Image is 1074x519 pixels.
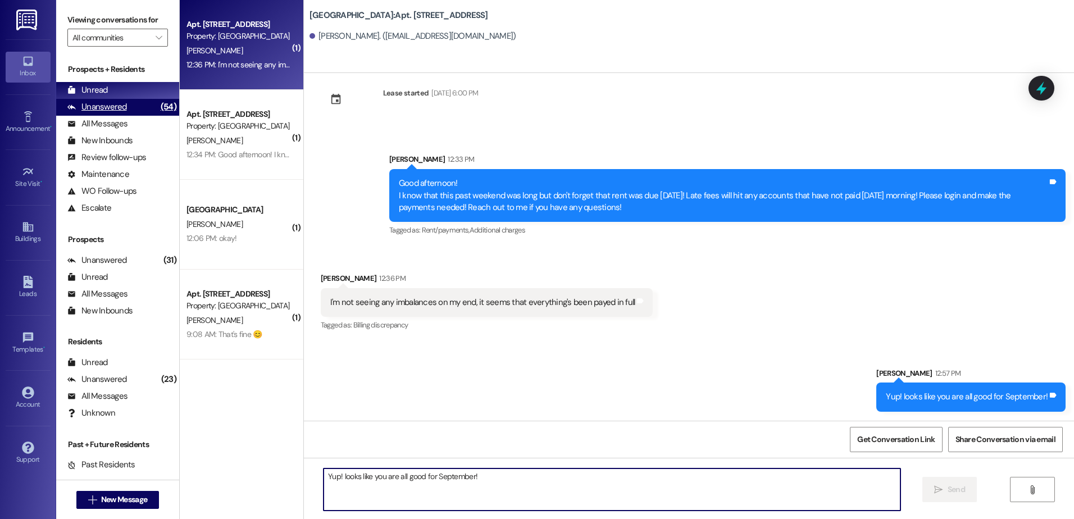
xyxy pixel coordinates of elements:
div: [PERSON_NAME] [876,367,1066,383]
span: New Message [101,494,147,506]
span: • [50,123,52,131]
span: Rent/payments , [422,225,470,235]
span: [PERSON_NAME] [186,135,243,145]
div: 12:36 PM [376,272,406,284]
div: Apt. [STREET_ADDRESS] [186,108,290,120]
div: Unread [67,271,108,283]
span: [PERSON_NAME] [186,45,243,56]
div: Escalate [67,202,111,214]
button: Get Conversation Link [850,427,942,452]
a: Inbox [6,52,51,82]
div: Unanswered [67,101,127,113]
div: Prospects + Residents [56,63,179,75]
i:  [156,33,162,42]
div: Unanswered [67,374,127,385]
div: [DATE] 6:00 PM [429,87,478,99]
i:  [88,495,97,504]
div: Apt. [STREET_ADDRESS] [186,19,290,30]
div: 12:57 PM [932,367,961,379]
span: [PERSON_NAME] [186,315,243,325]
div: [GEOGRAPHIC_DATA] [186,204,290,216]
a: Site Visit • [6,162,51,193]
i:  [934,485,943,494]
div: 12:34 PM: Good afternoon! I know that this past weekend was long but don't forget that rent was d... [186,149,1045,160]
div: All Messages [67,118,128,130]
button: Share Conversation via email [948,427,1063,452]
div: [PERSON_NAME] [389,153,1066,169]
div: [PERSON_NAME]. ([EMAIL_ADDRESS][DOMAIN_NAME]) [310,30,516,42]
div: Unread [67,357,108,368]
div: Tagged as: [321,317,653,333]
div: (31) [161,252,179,269]
span: Get Conversation Link [857,434,935,445]
div: Apt. [STREET_ADDRESS] [186,288,290,300]
div: Unanswered [67,254,127,266]
label: Viewing conversations for [67,11,168,29]
div: Tagged as: [389,222,1066,238]
div: (54) [158,98,179,116]
div: Property: [GEOGRAPHIC_DATA] [186,30,290,42]
div: Lease started [383,87,429,99]
div: Unread [67,84,108,96]
div: Prospects [56,234,179,245]
i:  [1028,485,1036,494]
a: Templates • [6,328,51,358]
span: Send [948,484,965,495]
input: All communities [72,29,150,47]
div: 12:33 PM [445,153,474,165]
div: Unknown [67,407,115,419]
div: Past + Future Residents [56,439,179,450]
span: [PERSON_NAME] [186,219,243,229]
div: Good afternoon! I know that this past weekend was long but don't forget that rent was due [DATE]!... [399,177,1048,213]
div: 9:08 AM: That's fine 😊 [186,329,262,339]
button: New Message [76,491,160,509]
div: Review follow-ups [67,152,146,163]
b: [GEOGRAPHIC_DATA]: Apt. [STREET_ADDRESS] [310,10,488,21]
div: 12:36 PM: I'm not seeing any imbalances on my end, it seems that everything's been payed in full [186,60,498,70]
span: Billing discrepancy [353,320,408,330]
div: All Messages [67,288,128,300]
div: [PERSON_NAME] [321,272,653,288]
div: WO Follow-ups [67,185,136,197]
div: All Messages [67,390,128,402]
div: Maintenance [67,169,129,180]
div: Property: [GEOGRAPHIC_DATA] [186,120,290,132]
div: Yup! looks like you are all good for September! [886,391,1048,403]
span: Share Conversation via email [955,434,1055,445]
span: • [43,344,45,352]
span: Additional charges [470,225,525,235]
div: (23) [158,371,179,388]
img: ResiDesk Logo [16,10,39,30]
a: Leads [6,272,51,303]
a: Account [6,383,51,413]
div: 12:06 PM: okay! [186,233,237,243]
a: Buildings [6,217,51,248]
div: Residents [56,336,179,348]
button: Send [922,477,977,502]
div: Past Residents [67,459,135,471]
div: I'm not seeing any imbalances on my end, it seems that everything's been payed in full [330,297,635,308]
div: New Inbounds [67,305,133,317]
div: Property: [GEOGRAPHIC_DATA] [186,300,290,312]
a: Support [6,438,51,468]
span: • [40,178,42,186]
div: New Inbounds [67,135,133,147]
